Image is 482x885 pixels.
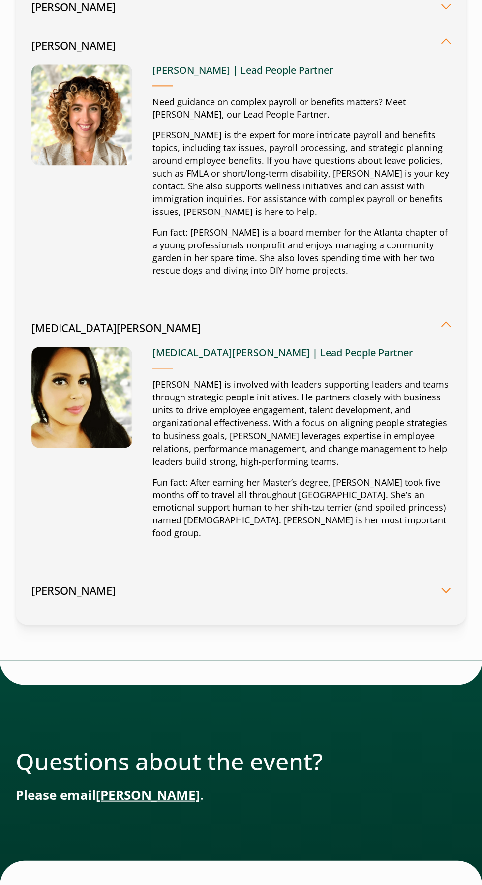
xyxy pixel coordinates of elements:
h4: [MEDICAL_DATA][PERSON_NAME] | Lead People Partner [152,347,451,368]
p: [PERSON_NAME] is involved with leaders supporting leaders and teams through strategic people init... [152,378,451,467]
h3: . [16,787,466,802]
button: [PERSON_NAME] [31,26,451,57]
p: [PERSON_NAME] is the expert for more intricate payroll and benefits topics, including tax issues,... [152,129,451,218]
strong: Please email [16,786,200,803]
a: [PERSON_NAME] [96,786,200,803]
p: Fun fact: [PERSON_NAME] is a board member for the Atlanta chapter of a young professionals nonpro... [152,226,451,277]
button: [MEDICAL_DATA][PERSON_NAME] [31,308,451,339]
p: Need guidance on complex payroll or benefits matters? Meet [PERSON_NAME], our Lead People Partner. [152,96,451,122]
button: [PERSON_NAME] [31,571,451,609]
h2: Questions about the event? [16,747,466,775]
h4: [PERSON_NAME] | Lead People Partner [152,64,451,86]
p: Fun fact: After earning her Master’s degree, [PERSON_NAME] took five months off to travel all thr... [152,476,451,540]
